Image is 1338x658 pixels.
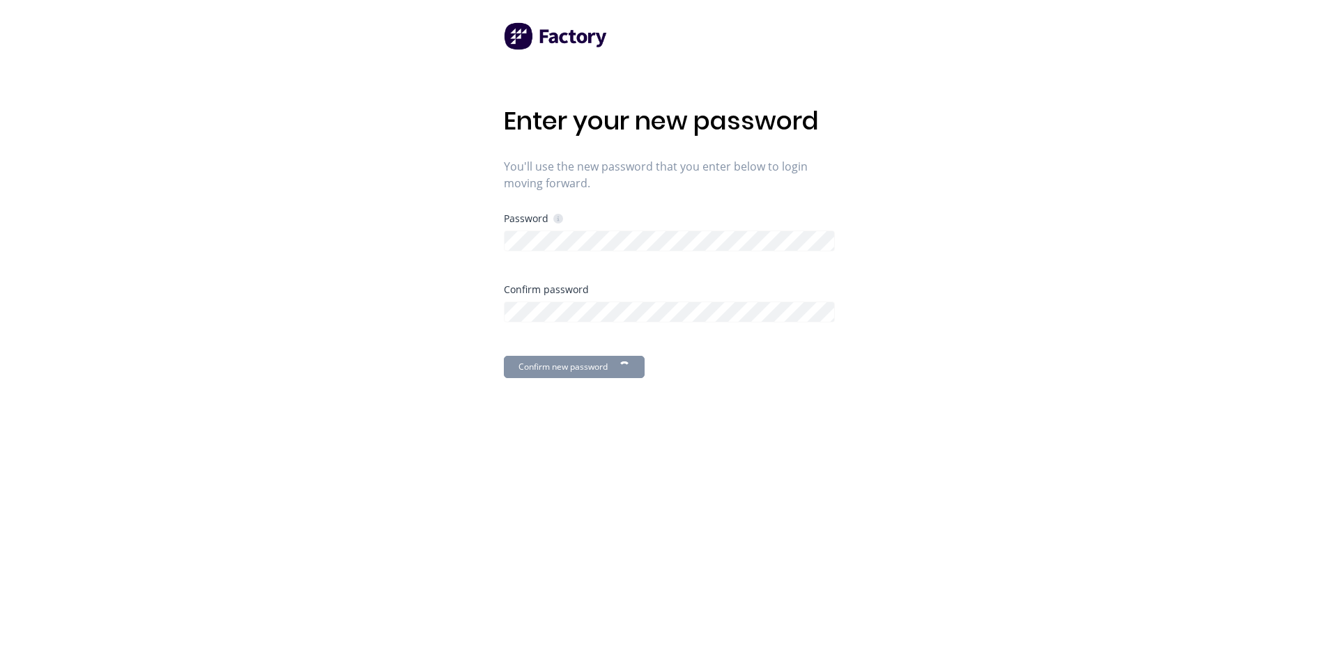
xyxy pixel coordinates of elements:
[504,22,608,50] img: Factory
[504,285,835,295] div: Confirm password
[504,158,835,191] span: You'll use the new password that you enter below to login moving forward.
[504,106,835,136] h1: Enter your new password
[504,212,563,225] div: Password
[504,356,645,378] button: Confirm new password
